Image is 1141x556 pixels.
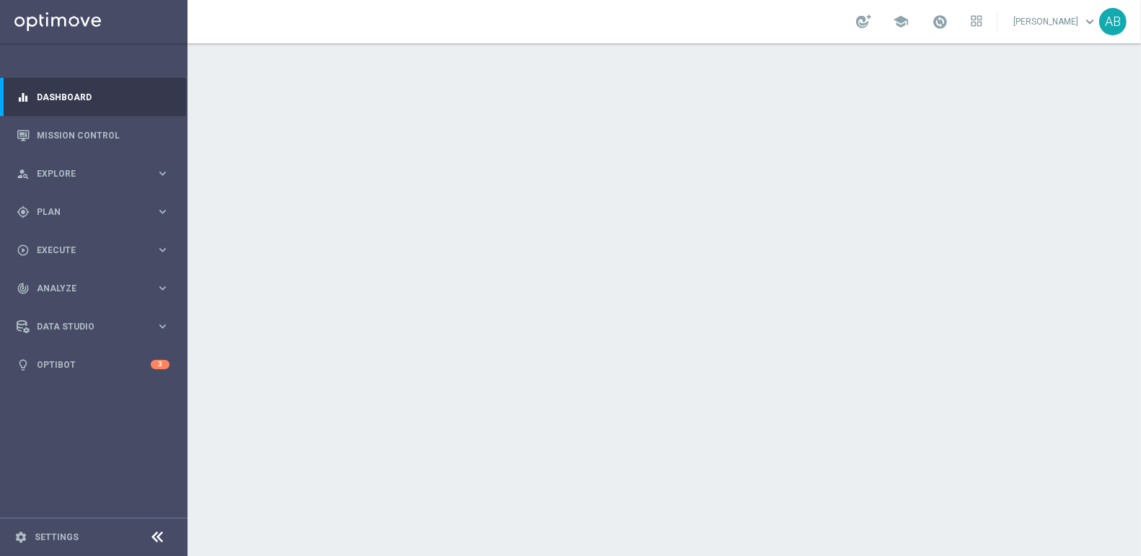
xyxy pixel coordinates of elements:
[156,205,169,219] i: keyboard_arrow_right
[17,358,30,371] i: lightbulb
[17,206,156,219] div: Plan
[156,281,169,295] i: keyboard_arrow_right
[156,319,169,333] i: keyboard_arrow_right
[37,116,169,154] a: Mission Control
[17,345,169,384] div: Optibot
[17,91,30,104] i: equalizer
[35,533,79,542] a: Settings
[17,116,169,154] div: Mission Control
[17,320,156,333] div: Data Studio
[37,284,156,293] span: Analyze
[16,130,170,141] button: Mission Control
[17,282,30,295] i: track_changes
[17,167,156,180] div: Explore
[1099,8,1127,35] div: AB
[16,244,170,256] button: play_circle_outline Execute keyboard_arrow_right
[14,531,27,544] i: settings
[16,168,170,180] button: person_search Explore keyboard_arrow_right
[17,244,30,257] i: play_circle_outline
[37,78,169,116] a: Dashboard
[17,206,30,219] i: gps_fixed
[16,283,170,294] button: track_changes Analyze keyboard_arrow_right
[151,360,169,369] div: 3
[16,321,170,332] button: Data Studio keyboard_arrow_right
[17,282,156,295] div: Analyze
[1082,14,1098,30] span: keyboard_arrow_down
[37,322,156,331] span: Data Studio
[16,359,170,371] button: lightbulb Optibot 3
[37,169,156,178] span: Explore
[37,345,151,384] a: Optibot
[1012,11,1099,32] a: [PERSON_NAME]keyboard_arrow_down
[16,92,170,103] button: equalizer Dashboard
[17,78,169,116] div: Dashboard
[156,167,169,180] i: keyboard_arrow_right
[17,167,30,180] i: person_search
[16,206,170,218] button: gps_fixed Plan keyboard_arrow_right
[156,243,169,257] i: keyboard_arrow_right
[17,244,156,257] div: Execute
[893,14,909,30] span: school
[37,246,156,255] span: Execute
[37,208,156,216] span: Plan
